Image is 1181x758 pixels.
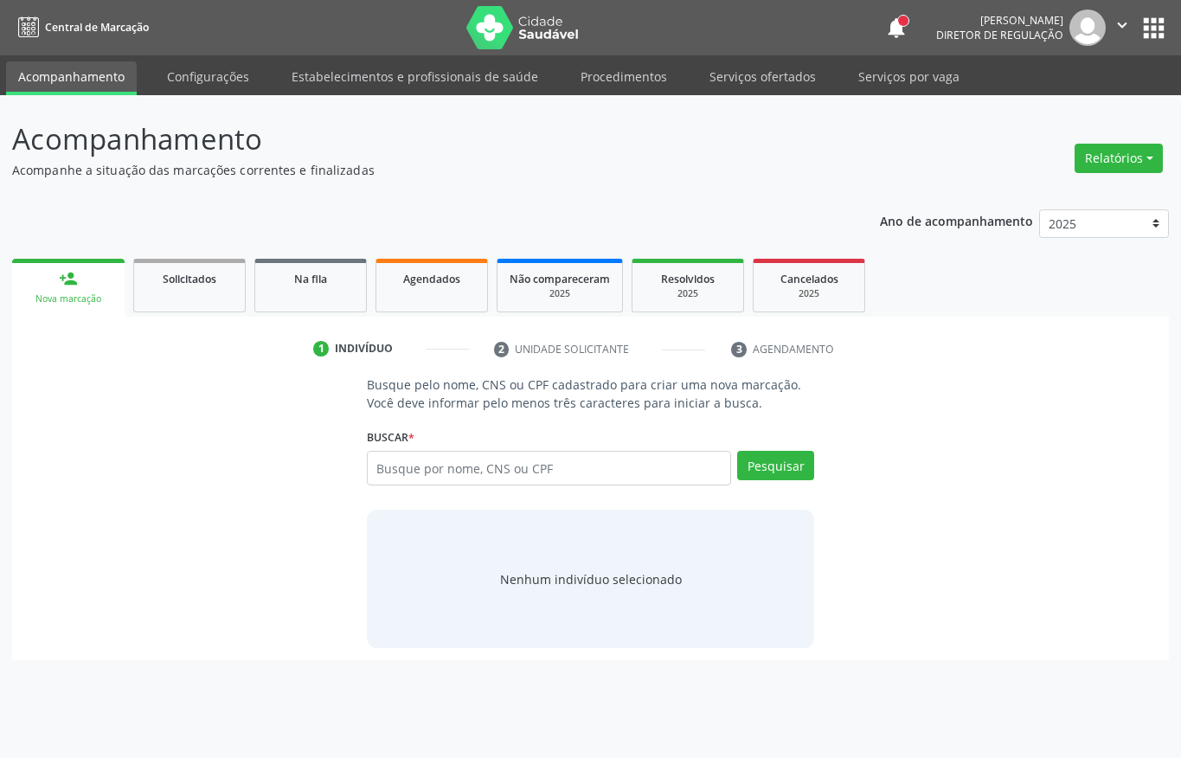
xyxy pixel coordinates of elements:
[766,287,852,300] div: 2025
[510,287,610,300] div: 2025
[45,20,149,35] span: Central de Marcação
[1106,10,1139,46] button: 
[780,272,838,286] span: Cancelados
[403,272,460,286] span: Agendados
[846,61,972,92] a: Serviços por vaga
[1069,10,1106,46] img: img
[645,287,731,300] div: 2025
[661,272,715,286] span: Resolvidos
[12,118,822,161] p: Acompanhamento
[936,13,1063,28] div: [PERSON_NAME]
[12,13,149,42] a: Central de Marcação
[510,272,610,286] span: Não compareceram
[12,161,822,179] p: Acompanhe a situação das marcações correntes e finalizadas
[936,28,1063,42] span: Diretor de regulação
[568,61,679,92] a: Procedimentos
[24,292,112,305] div: Nova marcação
[1139,13,1169,43] button: apps
[1113,16,1132,35] i: 
[367,376,814,412] p: Busque pelo nome, CNS ou CPF cadastrado para criar uma nova marcação. Você deve informar pelo men...
[313,341,329,357] div: 1
[335,341,393,357] div: Indivíduo
[697,61,828,92] a: Serviços ofertados
[884,16,908,40] button: notifications
[163,272,216,286] span: Solicitados
[1075,144,1163,173] button: Relatórios
[155,61,261,92] a: Configurações
[367,451,731,485] input: Busque por nome, CNS ou CPF
[880,209,1033,231] p: Ano de acompanhamento
[294,272,327,286] span: Na fila
[6,61,137,95] a: Acompanhamento
[59,269,78,288] div: person_add
[279,61,550,92] a: Estabelecimentos e profissionais de saúde
[367,424,414,451] label: Buscar
[500,570,682,588] div: Nenhum indivíduo selecionado
[737,451,814,480] button: Pesquisar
